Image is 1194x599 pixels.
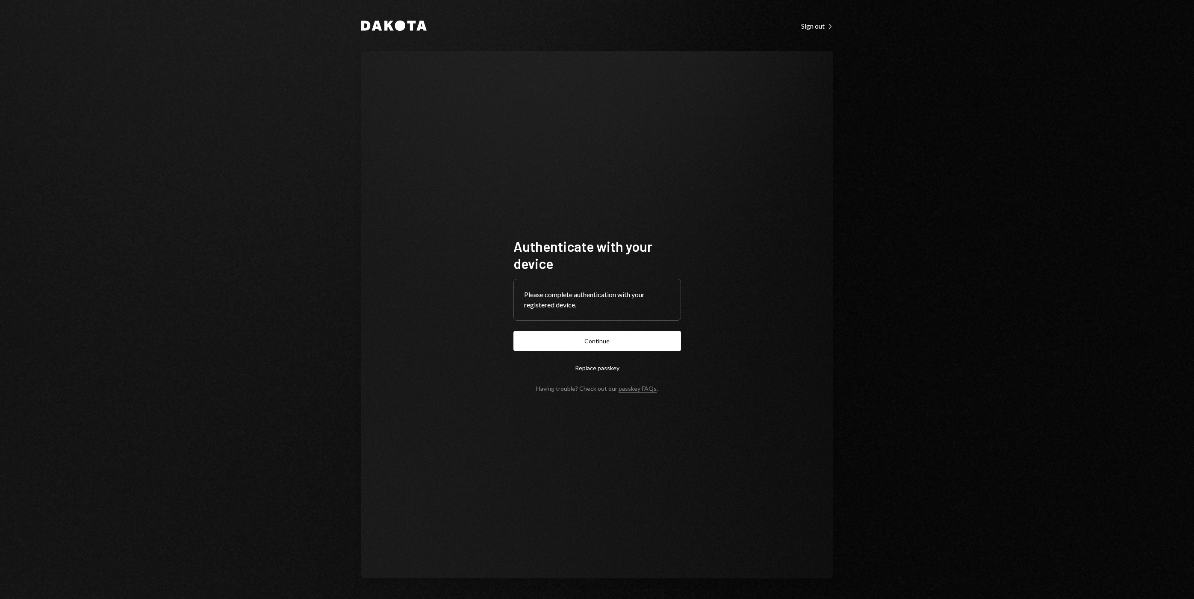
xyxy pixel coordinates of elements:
h1: Authenticate with your device [513,238,681,272]
a: Sign out [801,21,833,30]
button: Replace passkey [513,358,681,378]
div: Please complete authentication with your registered device. [524,289,670,310]
button: Continue [513,331,681,351]
a: passkey FAQs [619,385,657,393]
div: Sign out [801,22,833,30]
div: Having trouble? Check out our . [536,385,658,392]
